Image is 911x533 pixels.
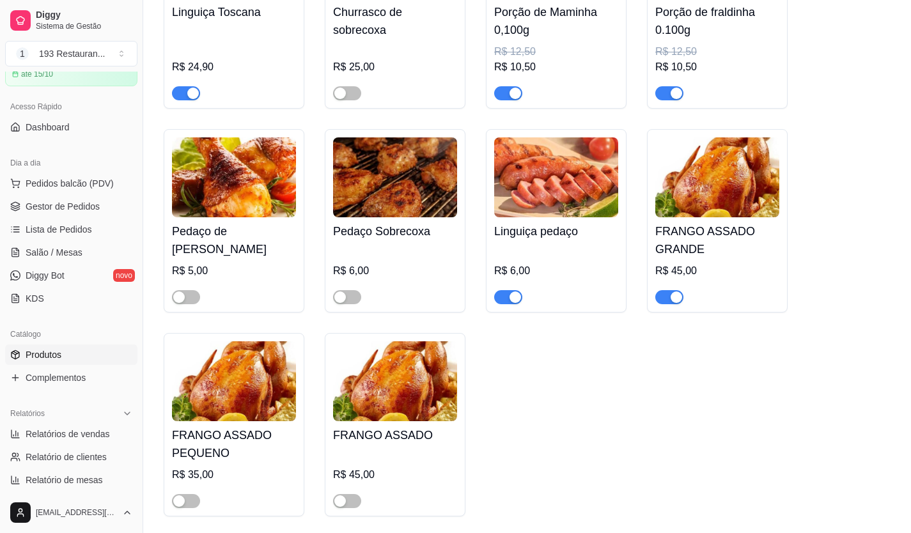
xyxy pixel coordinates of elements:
div: R$ 24,90 [172,59,296,75]
img: product-image [494,137,618,217]
span: Diggy [36,10,132,21]
h4: Linguiça pedaço [494,222,618,240]
a: Relatório de clientes [5,447,137,467]
a: Relatórios de vendas [5,424,137,444]
img: product-image [172,137,296,217]
div: R$ 6,00 [333,263,457,279]
article: até 15/10 [21,69,53,79]
span: Relatório de mesas [26,474,103,486]
span: Relatórios de vendas [26,428,110,440]
a: Dashboard [5,117,137,137]
span: Diggy Bot [26,269,65,282]
h4: Pedaço Sobrecoxa [333,222,457,240]
a: Gestor de Pedidos [5,196,137,217]
h4: Porção de Maminha 0,100g [494,3,618,39]
a: Diggy Botnovo [5,265,137,286]
div: R$ 45,00 [655,263,779,279]
div: Acesso Rápido [5,97,137,117]
div: R$ 35,00 [172,467,296,483]
div: R$ 12,50 [655,44,779,59]
div: R$ 10,50 [494,59,618,75]
span: Lista de Pedidos [26,223,92,236]
span: Gestor de Pedidos [26,200,100,213]
div: R$ 5,00 [172,263,296,279]
a: KDS [5,288,137,309]
span: Dashboard [26,121,70,134]
span: 1 [16,47,29,60]
span: Salão / Mesas [26,246,82,259]
span: KDS [26,292,44,305]
span: Relatórios [10,408,45,419]
img: product-image [333,341,457,421]
div: R$ 25,00 [333,59,457,75]
button: Select a team [5,41,137,66]
div: Dia a dia [5,153,137,173]
a: Salão / Mesas [5,242,137,263]
span: Produtos [26,348,61,361]
h4: FRANGO ASSADO PEQUENO [172,426,296,462]
div: 193 Restauran ... [39,47,105,60]
div: R$ 10,50 [655,59,779,75]
h4: Linguiça Toscana [172,3,296,21]
span: Relatório de clientes [26,451,107,463]
h4: FRANGO ASSADO [333,426,457,444]
h4: FRANGO ASSADO GRANDE [655,222,779,258]
span: [EMAIL_ADDRESS][DOMAIN_NAME] [36,507,117,518]
div: R$ 12,50 [494,44,618,59]
a: Lista de Pedidos [5,219,137,240]
img: product-image [333,137,457,217]
button: Pedidos balcão (PDV) [5,173,137,194]
img: product-image [655,137,779,217]
span: Complementos [26,371,86,384]
a: DiggySistema de Gestão [5,5,137,36]
a: Complementos [5,367,137,388]
a: Relatório de mesas [5,470,137,490]
div: Catálogo [5,324,137,344]
h4: Pedaço de [PERSON_NAME] [172,222,296,258]
div: R$ 45,00 [333,467,457,483]
h4: Porção de fraldinha 0.100g [655,3,779,39]
a: Produtos [5,344,137,365]
div: R$ 6,00 [494,263,618,279]
span: Sistema de Gestão [36,21,132,31]
button: [EMAIL_ADDRESS][DOMAIN_NAME] [5,497,137,528]
img: product-image [172,341,296,421]
h4: Churrasco de sobrecoxa [333,3,457,39]
span: Pedidos balcão (PDV) [26,177,114,190]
